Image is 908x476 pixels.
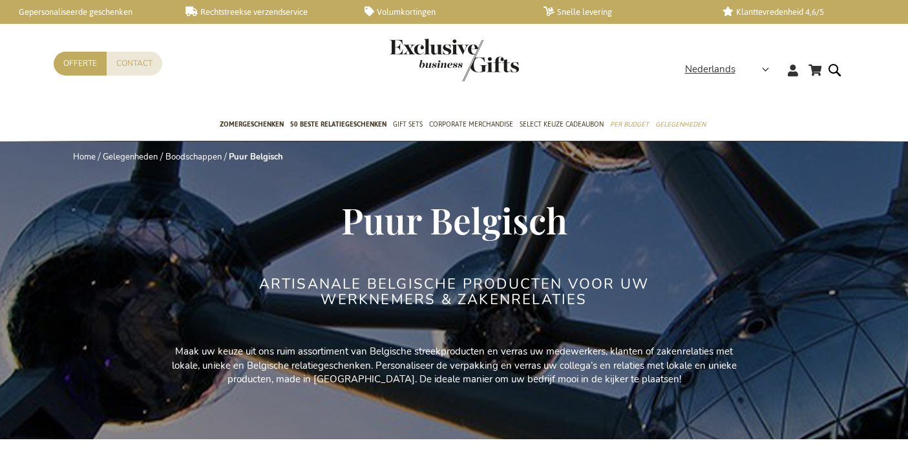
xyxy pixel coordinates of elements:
span: Gift Sets [393,118,423,131]
a: Boodschappen [165,151,222,163]
strong: Puur Belgisch [229,151,283,163]
span: Zomergeschenken [220,118,284,131]
span: Select Keuze Cadeaubon [520,118,604,131]
span: Per Budget [610,118,649,131]
span: Gelegenheden [655,118,706,131]
a: Snelle levering [544,6,702,17]
a: Home [73,151,96,163]
span: Corporate Merchandise [429,118,513,131]
a: Zomergeschenken [220,109,284,141]
a: Gift Sets [393,109,423,141]
a: Offerte [54,52,107,76]
h2: Artisanale Belgische producten voor uw werknemers & zakenrelaties [212,276,697,307]
a: Volumkortingen [364,6,523,17]
a: Per Budget [610,109,649,141]
a: Contact [107,52,162,76]
a: Select Keuze Cadeaubon [520,109,604,141]
img: Exclusive Business gifts logo [390,39,519,81]
a: Corporate Merchandise [429,109,513,141]
span: Puur Belgisch [341,196,567,243]
p: Maak uw keuze uit ons ruim assortiment van Belgische streekproducten en verras uw medewerkers, kl... [164,345,745,386]
a: 50 beste relatiegeschenken [290,109,386,141]
a: Gelegenheden [103,151,158,163]
a: Gepersonaliseerde geschenken [6,6,165,17]
span: 50 beste relatiegeschenken [290,118,386,131]
a: store logo [390,39,454,81]
a: Klanttevredenheid 4,6/5 [723,6,881,17]
span: Nederlands [685,62,735,77]
a: Rechtstreekse verzendservice [185,6,344,17]
a: Gelegenheden [655,109,706,141]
